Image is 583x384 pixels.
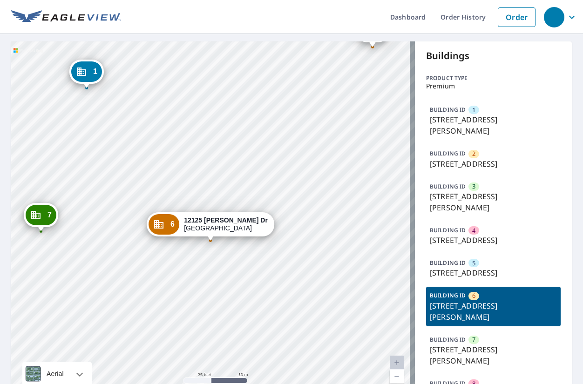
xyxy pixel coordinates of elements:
[24,203,58,232] div: Dropped pin, building 7, Commercial property, 12115 Bob White Dr Houston, TX 77035
[11,10,121,24] img: EV Logo
[430,106,466,114] p: BUILDING ID
[472,106,475,115] span: 1
[390,370,404,384] a: Current Level 20, Zoom Out
[472,182,475,191] span: 3
[472,291,475,300] span: 6
[430,291,466,299] p: BUILDING ID
[69,60,104,88] div: Dropped pin, building 1, Commercial property, 12111 Bob White Dr Houston, TX 77035
[430,344,557,366] p: [STREET_ADDRESS][PERSON_NAME]
[93,68,97,75] span: 1
[430,300,557,323] p: [STREET_ADDRESS][PERSON_NAME]
[430,235,557,246] p: [STREET_ADDRESS]
[430,182,466,190] p: BUILDING ID
[430,226,466,234] p: BUILDING ID
[426,49,561,63] p: Buildings
[430,267,557,278] p: [STREET_ADDRESS]
[472,335,475,344] span: 7
[426,82,561,90] p: Premium
[498,7,536,27] a: Order
[184,216,268,232] div: [GEOGRAPHIC_DATA]
[430,336,466,344] p: BUILDING ID
[47,211,52,218] span: 7
[426,74,561,82] p: Product type
[184,216,268,224] strong: 12125 [PERSON_NAME] Dr
[147,212,274,241] div: Dropped pin, building 6, Commercial property, 12125 Bob White Dr Houston, TX 77035
[430,149,466,157] p: BUILDING ID
[430,259,466,267] p: BUILDING ID
[472,226,475,235] span: 4
[430,158,557,169] p: [STREET_ADDRESS]
[472,259,475,268] span: 5
[390,356,404,370] a: Current Level 20, Zoom In Disabled
[170,221,175,228] span: 6
[430,191,557,213] p: [STREET_ADDRESS][PERSON_NAME]
[430,114,557,136] p: [STREET_ADDRESS][PERSON_NAME]
[472,149,475,158] span: 2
